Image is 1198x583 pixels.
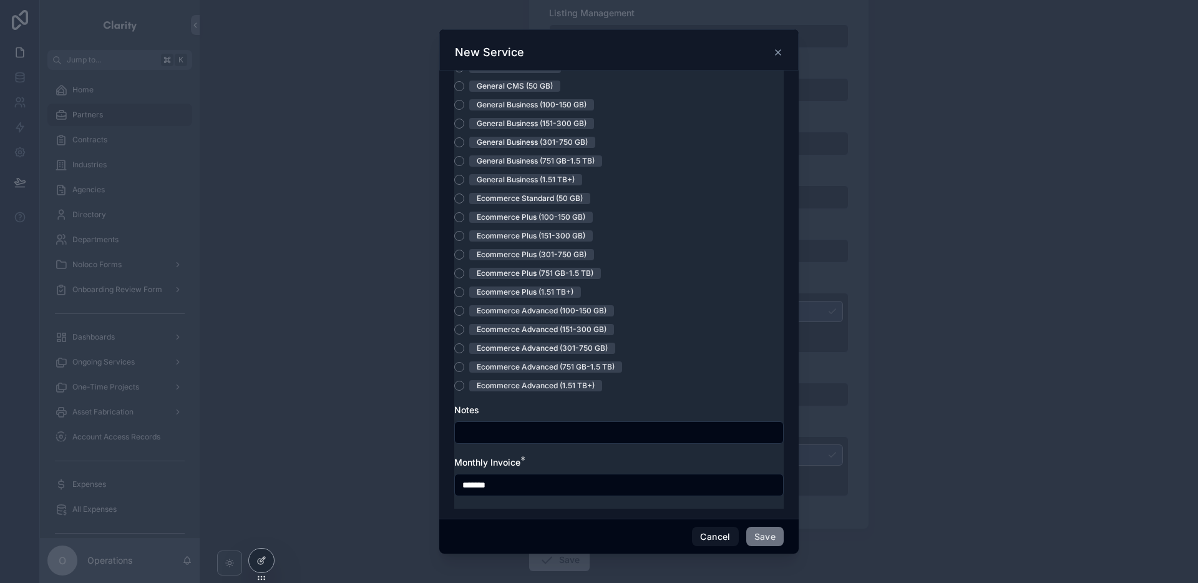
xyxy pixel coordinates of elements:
div: Ecommerce Advanced (151-300 GB) [477,324,606,335]
div: General Business (751 GB-1.5 TB) [477,155,595,167]
div: General Business (151-300 GB) [477,118,587,129]
div: Ecommerce Plus (1.51 TB+) [477,287,573,298]
div: Ecommerce Standard (50 GB) [477,193,583,204]
button: Save [746,527,784,547]
span: Notes [454,404,479,415]
div: General CMS (50 GB) [477,81,553,92]
div: Ecommerce Advanced (1.51 TB+) [477,380,595,391]
div: Ecommerce Advanced (751 GB-1.5 TB) [477,361,615,373]
div: Ecommerce Plus (100-150 GB) [477,212,585,223]
span: Monthly Invoice [454,457,520,468]
div: Ecommerce Advanced (301-750 GB) [477,343,608,354]
button: Cancel [692,527,738,547]
div: Ecommerce Plus (301-750 GB) [477,249,587,260]
div: Ecommerce Plus (751 GB-1.5 TB) [477,268,593,279]
div: General Business (301-750 GB) [477,137,588,148]
h3: New Service [455,45,524,60]
div: Ecommerce Advanced (100-150 GB) [477,305,606,316]
div: General Business (100-150 GB) [477,99,587,110]
div: Ecommerce Plus (151-300 GB) [477,230,585,242]
div: General Business (1.51 TB+) [477,174,575,185]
